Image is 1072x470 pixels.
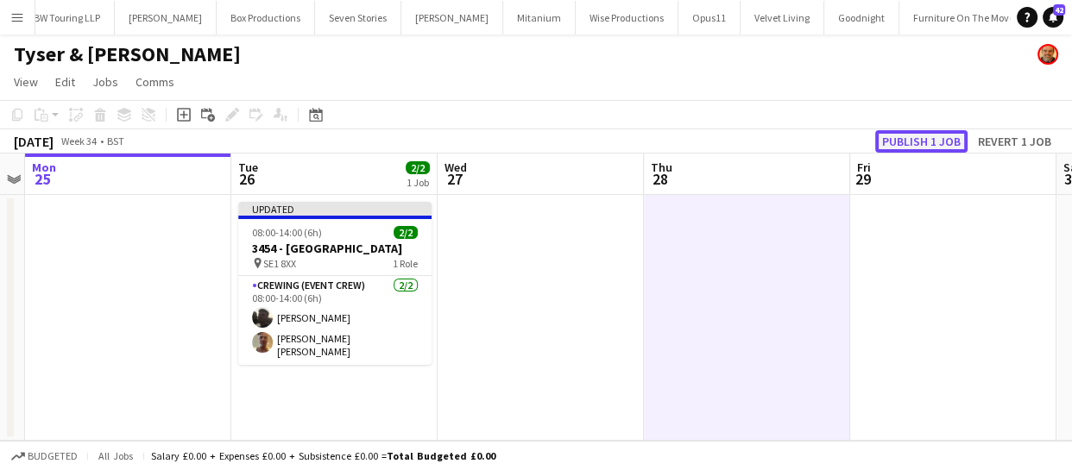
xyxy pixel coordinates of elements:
a: 42 [1043,7,1063,28]
span: 42 [1053,4,1065,16]
span: 08:00-14:00 (6h) [252,226,322,239]
h1: Tyser & [PERSON_NAME] [14,41,241,67]
span: 27 [442,169,467,189]
div: Salary £0.00 + Expenses £0.00 + Subsistence £0.00 = [151,449,495,462]
button: Goodnight [824,1,899,34]
span: 29 [854,169,871,189]
span: Jobs [92,74,118,90]
span: All jobs [95,449,136,462]
span: Fri [857,160,871,175]
button: Wise Productions [576,1,678,34]
button: Furniture On The Move [899,1,1029,34]
div: BST [107,135,124,147]
button: Publish 1 job [875,130,968,153]
span: 28 [648,169,672,189]
button: Mitanium [503,1,576,34]
a: Jobs [85,71,125,93]
span: View [14,74,38,90]
span: 2/2 [406,161,430,174]
span: Budgeted [28,450,78,462]
span: Thu [651,160,672,175]
div: [DATE] [14,133,54,150]
span: 25 [29,169,56,189]
button: VBW Touring LLP [15,1,115,34]
h3: 3454 - [GEOGRAPHIC_DATA] [238,241,432,256]
button: Revert 1 job [971,130,1058,153]
span: 26 [236,169,258,189]
div: 1 Job [407,176,429,189]
button: [PERSON_NAME] [401,1,503,34]
span: Week 34 [57,135,100,147]
span: Wed [445,160,467,175]
app-card-role: Crewing (Event Crew)2/208:00-14:00 (6h)[PERSON_NAME][PERSON_NAME] [PERSON_NAME] [238,276,432,365]
button: Opus11 [678,1,741,34]
span: Edit [55,74,75,90]
a: View [7,71,45,93]
app-job-card: Updated08:00-14:00 (6h)2/23454 - [GEOGRAPHIC_DATA] SE1 8XX1 RoleCrewing (Event Crew)2/208:00-14:0... [238,202,432,365]
button: Budgeted [9,447,80,466]
app-user-avatar: Shane King [1037,44,1058,65]
button: Box Productions [217,1,315,34]
span: Comms [136,74,174,90]
button: Seven Stories [315,1,401,34]
span: 2/2 [394,226,418,239]
button: [PERSON_NAME] [115,1,217,34]
span: Tue [238,160,258,175]
a: Edit [48,71,82,93]
div: Updated [238,202,432,216]
a: Comms [129,71,181,93]
span: 1 Role [393,257,418,270]
span: Mon [32,160,56,175]
span: Total Budgeted £0.00 [387,449,495,462]
span: SE1 8XX [263,257,296,270]
button: Velvet Living [741,1,824,34]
